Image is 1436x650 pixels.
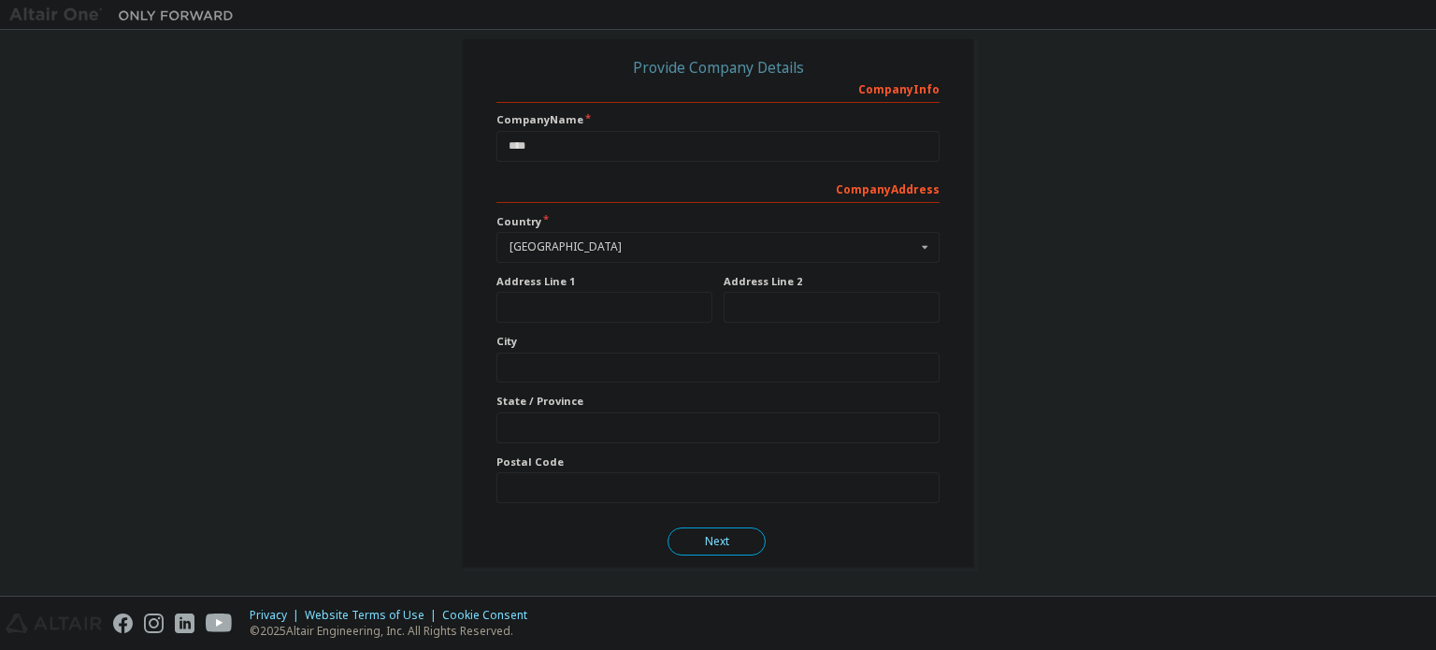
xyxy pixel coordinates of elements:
[496,274,712,289] label: Address Line 1
[510,241,916,253] div: [GEOGRAPHIC_DATA]
[496,173,940,203] div: Company Address
[250,623,538,639] p: © 2025 Altair Engineering, Inc. All Rights Reserved.
[113,614,133,633] img: facebook.svg
[496,73,940,103] div: Company Info
[9,6,243,24] img: Altair One
[724,274,940,289] label: Address Line 2
[496,112,940,127] label: Company Name
[442,608,538,623] div: Cookie Consent
[175,614,194,633] img: linkedin.svg
[144,614,164,633] img: instagram.svg
[496,455,940,469] label: Postal Code
[206,614,233,633] img: youtube.svg
[305,608,442,623] div: Website Terms of Use
[496,334,940,349] label: City
[6,614,102,633] img: altair_logo.svg
[250,608,305,623] div: Privacy
[496,62,940,73] div: Provide Company Details
[496,214,940,229] label: Country
[496,394,940,409] label: State / Province
[668,527,766,556] button: Next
